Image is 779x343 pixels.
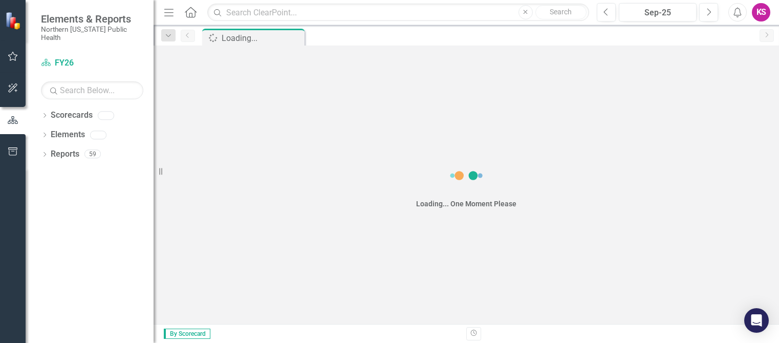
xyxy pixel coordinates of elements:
[5,11,24,30] img: ClearPoint Strategy
[744,308,769,333] div: Open Intercom Messenger
[84,150,101,159] div: 59
[535,5,587,19] button: Search
[41,13,143,25] span: Elements & Reports
[550,8,572,16] span: Search
[41,81,143,99] input: Search Below...
[416,199,516,209] div: Loading... One Moment Please
[222,32,302,45] div: Loading...
[207,4,589,22] input: Search ClearPoint...
[51,148,79,160] a: Reports
[41,25,143,42] small: Northern [US_STATE] Public Health
[41,57,143,69] a: FY26
[752,3,770,22] button: KS
[51,110,93,121] a: Scorecards
[619,3,697,22] button: Sep-25
[51,129,85,141] a: Elements
[164,329,210,339] span: By Scorecard
[622,7,693,19] div: Sep-25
